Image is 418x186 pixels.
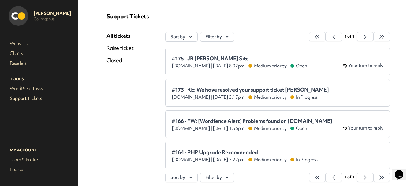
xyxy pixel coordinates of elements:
span: Medium priority [249,94,287,100]
p: Courageous [34,17,71,21]
span: In Progress [291,94,318,100]
div: [DATE] 2.27pm [172,157,318,163]
a: Support Tickets [9,94,70,103]
a: #175 - JR [PERSON_NAME] Site [DOMAIN_NAME] | [DATE] 8.02pm Medium priority Open Your turn to reply [165,48,390,75]
span: Open [291,125,307,131]
a: Websites [9,39,70,48]
span: Your turn to reply [348,125,383,131]
a: All tickets [106,32,133,40]
a: #166 - FW: [Wordfence Alert] Problems found on [DOMAIN_NAME] [DOMAIN_NAME] | [DATE] 1.56pm Medium... [165,110,390,138]
span: [DOMAIN_NAME] | [172,94,212,100]
span: #175 - JR [PERSON_NAME] Site [172,55,307,62]
button: Sort by [165,173,198,182]
span: [DOMAIN_NAME] | [172,157,212,163]
span: Medium priority [249,125,287,131]
a: #164 - PHP Upgrade Recommended [DOMAIN_NAME] | [DATE] 2.27pm Medium priority In Progress [165,142,390,169]
span: [DOMAIN_NAME] | [172,125,212,131]
p: My Account [9,146,70,154]
p: [PERSON_NAME] [34,10,71,17]
a: Log out [9,165,70,174]
a: Clients [9,49,70,58]
span: 1 of 1 [345,34,354,39]
span: 1 of 1 [345,174,354,180]
a: Resellers [9,59,70,67]
span: Open [291,63,307,69]
span: In Progress [291,157,318,163]
button: Filter by [200,173,234,182]
span: #164 - PHP Upgrade Recommended [172,149,318,155]
span: Medium priority [249,63,287,69]
a: Raise ticket [106,44,133,52]
a: Team & Profile [9,155,70,164]
span: #166 - FW: [Wordfence Alert] Problems found on [DOMAIN_NAME] [172,118,332,124]
span: Medium priority [249,157,287,163]
p: Support Tickets [106,13,390,20]
span: [DOMAIN_NAME] | [172,63,212,69]
span: Your turn to reply [348,63,383,69]
a: WordPress Tasks [9,84,70,93]
a: Closed [106,57,133,64]
iframe: chat widget [392,161,412,180]
span: #173 - RE: We have resolved your support ticket [PERSON_NAME] [172,87,329,93]
a: #173 - RE: We have resolved your support ticket [PERSON_NAME] [DOMAIN_NAME] | [DATE] 2.17pm Mediu... [165,79,390,107]
p: Tools [9,75,70,83]
button: Filter by [200,32,234,42]
div: [DATE] 2.17pm [172,94,329,100]
div: [DATE] 1.56pm [172,125,332,131]
div: [DATE] 8.02pm [172,63,307,69]
button: Sort by [165,32,198,42]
